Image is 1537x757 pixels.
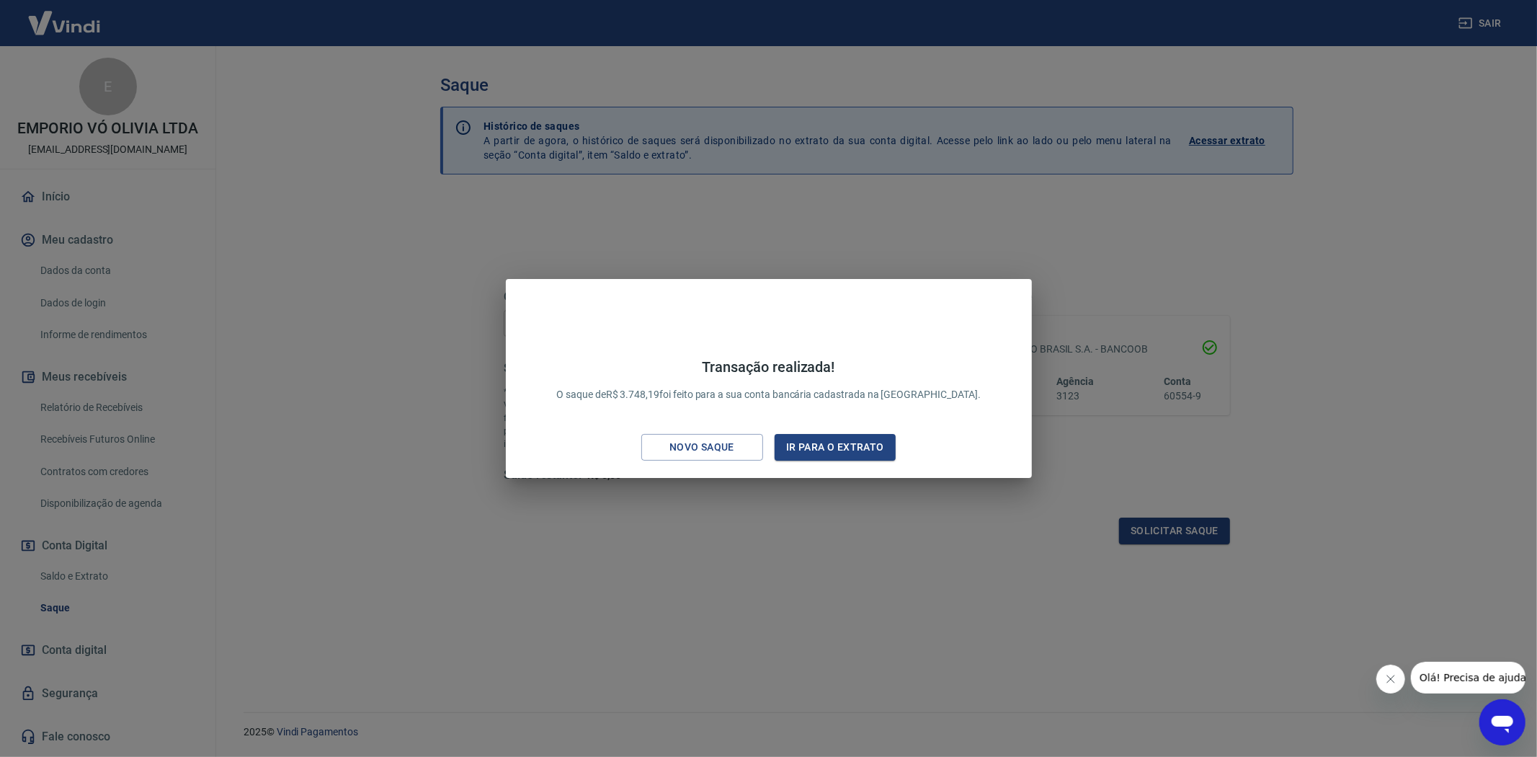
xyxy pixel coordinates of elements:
div: Novo saque [652,438,752,456]
button: Novo saque [641,434,763,461]
iframe: Mensagem da empresa [1411,662,1525,694]
iframe: Fechar mensagem [1376,665,1405,694]
p: O saque de R$ 3.748,19 foi feito para a sua conta bancária cadastrada na [GEOGRAPHIC_DATA]. [556,358,981,402]
h4: Transação realizada! [556,358,981,376]
button: Ir para o extrato [775,434,896,461]
span: Olá! Precisa de ajuda? [9,10,121,22]
iframe: Botão para abrir a janela de mensagens [1479,699,1525,745]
